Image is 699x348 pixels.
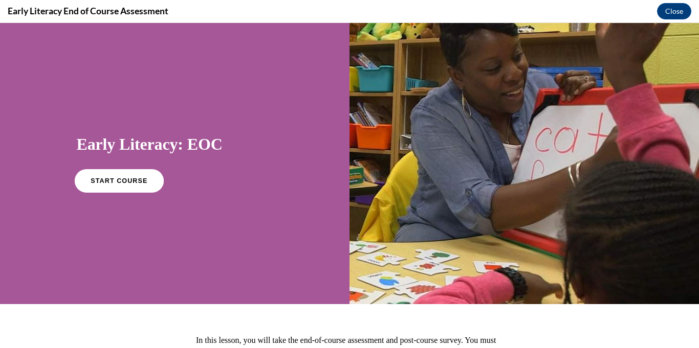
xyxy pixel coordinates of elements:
p: In this lesson, you will take the end-of-course assessment and post-course survey. You must score... [196,309,503,342]
a: START COURSE [74,146,163,170]
h1: Early Literacy: EOC [77,111,273,131]
button: Close [657,3,691,19]
span: START COURSE [91,154,147,162]
h4: Early Literacy End of Course Assessment [8,5,168,17]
